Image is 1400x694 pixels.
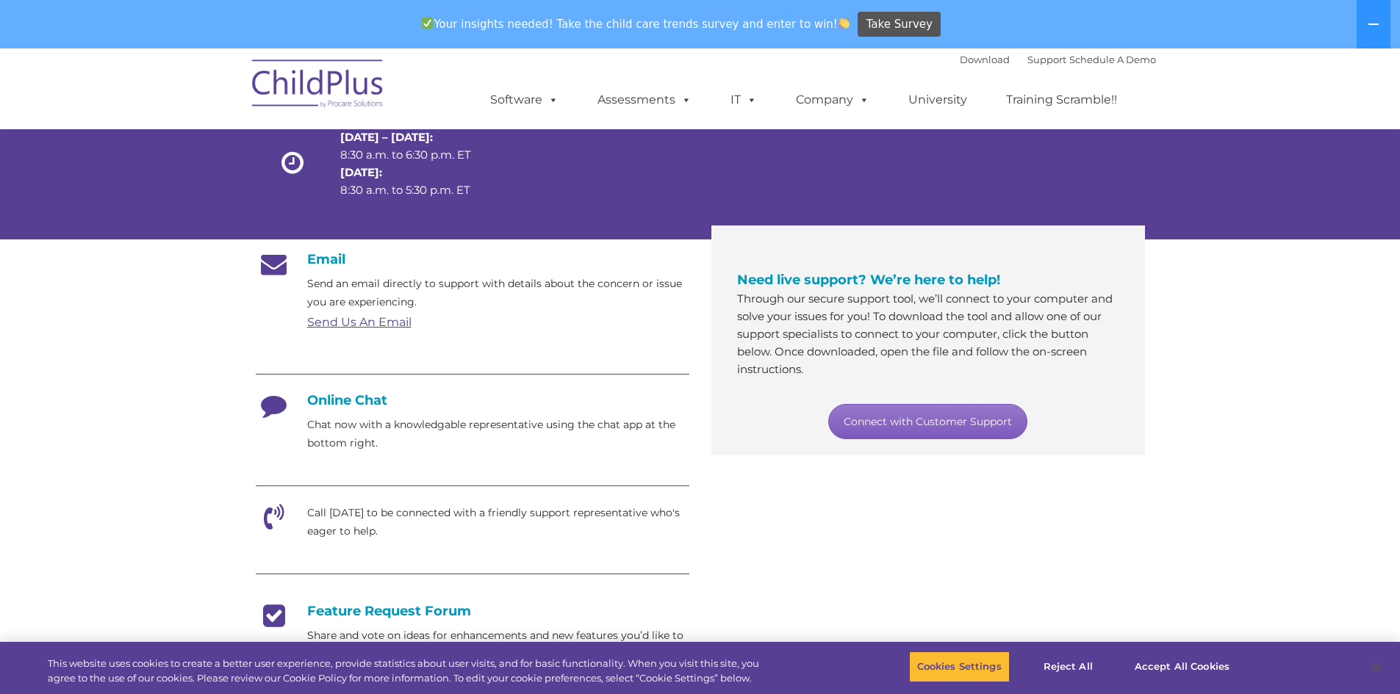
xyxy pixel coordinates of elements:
a: Schedule A Demo [1069,54,1156,65]
button: Cookies Settings [909,651,1010,682]
div: This website uses cookies to create a better user experience, provide statistics about user visit... [48,657,770,685]
a: Take Survey [858,12,941,37]
a: Training Scramble!! [991,85,1132,115]
p: Chat now with a knowledgable representative using the chat app at the bottom right. [307,416,689,452]
strong: [DATE] – [DATE]: [340,130,433,144]
button: Reject All [1022,651,1114,682]
a: University [894,85,982,115]
img: ✅ [422,18,433,29]
p: Call [DATE] to be connected with a friendly support representative who's eager to help. [307,504,689,541]
span: Take Survey [866,12,933,37]
a: Assessments [583,85,706,115]
a: Connect with Customer Support [828,404,1027,439]
h4: Online Chat [256,392,689,408]
font: | [960,54,1156,65]
img: ChildPlus by Procare Solutions [245,49,392,123]
a: Company [781,85,884,115]
img: 👏 [839,18,850,29]
a: Send Us An Email [307,315,412,329]
a: Download [960,54,1010,65]
h4: Email [256,251,689,267]
a: Software [475,85,573,115]
strong: [DATE]: [340,165,382,179]
button: Accept All Cookies [1127,651,1238,682]
a: Support [1027,54,1066,65]
h4: Feature Request Forum [256,603,689,619]
span: Need live support? We’re here to help! [737,272,1000,288]
button: Close [1360,651,1393,683]
a: IT [716,85,772,115]
span: Your insights needed! Take the child care trends survey and enter to win! [416,10,856,38]
p: Share and vote on ideas for enhancements and new features you’d like to see added to ChildPlus. Y... [307,626,689,682]
p: Through our secure support tool, we’ll connect to your computer and solve your issues for you! To... [737,290,1119,378]
p: Send an email directly to support with details about the concern or issue you are experiencing. [307,275,689,311]
p: 8:30 a.m. to 6:30 p.m. ET 8:30 a.m. to 5:30 p.m. ET [340,129,496,199]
